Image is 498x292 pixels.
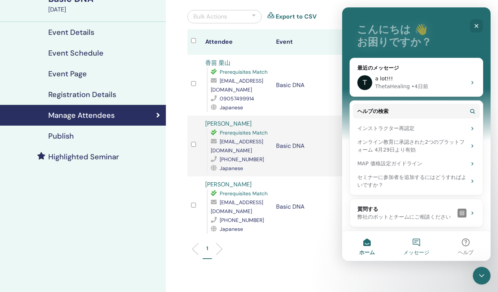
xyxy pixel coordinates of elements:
[220,165,243,172] span: Japanese
[272,116,343,176] td: Basic DNA
[220,95,254,102] span: 09057499914
[220,156,264,163] span: [PHONE_NUMBER]
[193,12,227,21] div: Bulk Actions
[211,77,263,93] span: [EMAIL_ADDRESS][DOMAIN_NAME]
[48,28,94,37] h4: Event Details
[220,226,243,232] span: Japanese
[211,138,263,154] span: [EMAIL_ADDRESS][DOMAIN_NAME]
[220,104,243,111] span: Japanese
[276,12,317,21] a: Export to CSV
[206,245,208,252] p: 1
[48,132,74,140] h4: Publish
[48,5,161,14] div: [DATE]
[205,180,252,188] a: [PERSON_NAME]
[220,129,268,136] span: Prerequisites Match
[220,217,264,223] span: [PHONE_NUMBER]
[272,55,343,116] td: Basic DNA
[211,199,263,215] span: [EMAIL_ADDRESS][DOMAIN_NAME]
[202,29,272,55] th: Attendee
[48,69,87,78] h4: Event Page
[220,190,268,197] span: Prerequisites Match
[272,176,343,237] td: Basic DNA
[48,49,104,57] h4: Event Schedule
[272,29,343,55] th: Event
[473,267,491,285] iframe: Intercom live chat
[48,111,115,120] h4: Manage Attendees
[342,7,491,261] iframe: Intercom live chat
[48,152,119,161] h4: Highlighted Seminar
[48,90,116,99] h4: Registration Details
[205,120,252,127] a: [PERSON_NAME]
[220,69,268,75] span: Prerequisites Match
[205,59,230,67] a: 香苗 栗山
